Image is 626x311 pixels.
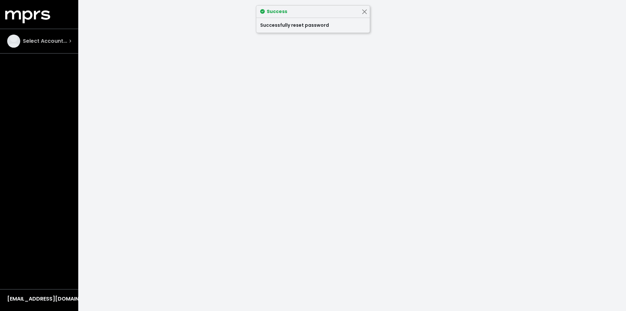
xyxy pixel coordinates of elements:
[23,37,67,45] span: Select Account...
[256,18,370,33] div: Successfully reset password
[361,8,368,15] button: Close
[7,295,71,303] div: [EMAIL_ADDRESS][DOMAIN_NAME]
[5,13,50,20] a: mprs logo
[5,295,73,303] button: [EMAIL_ADDRESS][DOMAIN_NAME]
[7,35,20,48] img: The selected account / producer
[267,8,287,15] strong: Success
